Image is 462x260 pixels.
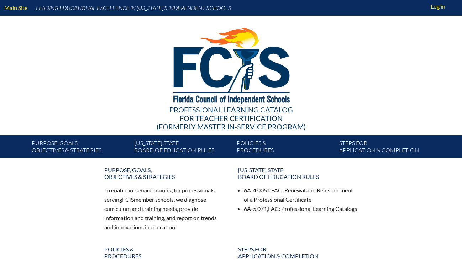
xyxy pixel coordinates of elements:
a: Purpose, goals,objectives & strategies [29,138,131,158]
div: Professional Learning Catalog (formerly Master In-service Program) [26,105,436,131]
a: [US_STATE] StateBoard of Education rules [131,138,234,158]
span: Log in [431,2,445,11]
a: Steps forapplication & completion [336,138,439,158]
p: To enable in-service training for professionals serving member schools, we diagnose curriculum an... [104,186,224,232]
img: FCISlogo221.eps [158,16,305,113]
span: FAC [271,187,282,193]
a: Purpose, goals,objectives & strategies [100,164,228,183]
span: for Teacher Certification [180,114,283,122]
span: FCIS [122,196,134,203]
li: 6A-4.0051, : Renewal and Reinstatement of a Professional Certificate [244,186,358,204]
a: [US_STATE] StateBoard of Education rules [234,164,362,183]
span: FAC [268,205,279,212]
li: 6A-5.071, : Professional Learning Catalogs [244,204,358,213]
a: Policies &Procedures [234,138,336,158]
a: Main Site [1,3,30,12]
